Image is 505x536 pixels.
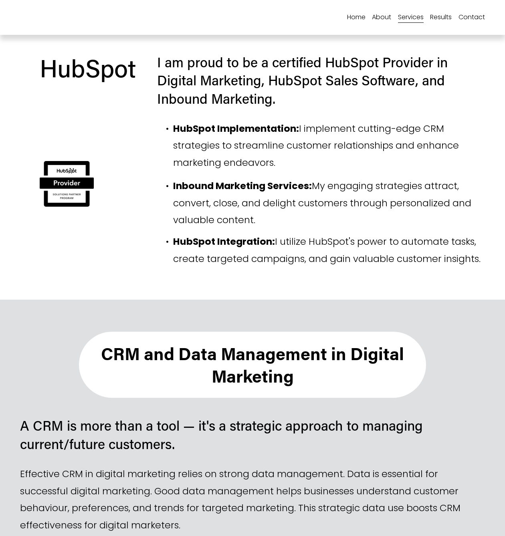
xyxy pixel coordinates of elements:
a: Home [347,11,366,24]
strong: CRM and Data Management in Digital Marketing [101,342,408,387]
span: Services [398,12,424,23]
p: I utilize HubSpot's power to automate tasks, create targeted campaigns, and gain valuable custome... [173,233,485,267]
a: Results [430,11,452,24]
strong: Inbound Marketing Services: [173,179,312,192]
strong: HubSpot Implementation: [173,122,299,135]
h3: A CRM is more than a tool — it's a strategic approach to managing current/future customers. [20,416,485,453]
p: My engaging strategies attract, convert, close, and delight customers through personalized and va... [173,177,485,228]
a: Contact [459,11,485,24]
strong: HubSpot Integration: [173,235,275,248]
a: About [372,11,391,24]
span: HubSpot [40,52,136,84]
p: Effective CRM in digital marketing relies on strong data management. Data is essential for succes... [20,465,485,534]
p: I implement cutting-edge CRM strategies to streamline customer relationships and enhance marketin... [173,120,485,171]
h3: I am proud to be a certified HubSpot Provider in Digital Marketing, HubSpot Sales Software, and I... [157,53,485,108]
a: folder dropdown [398,11,424,24]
